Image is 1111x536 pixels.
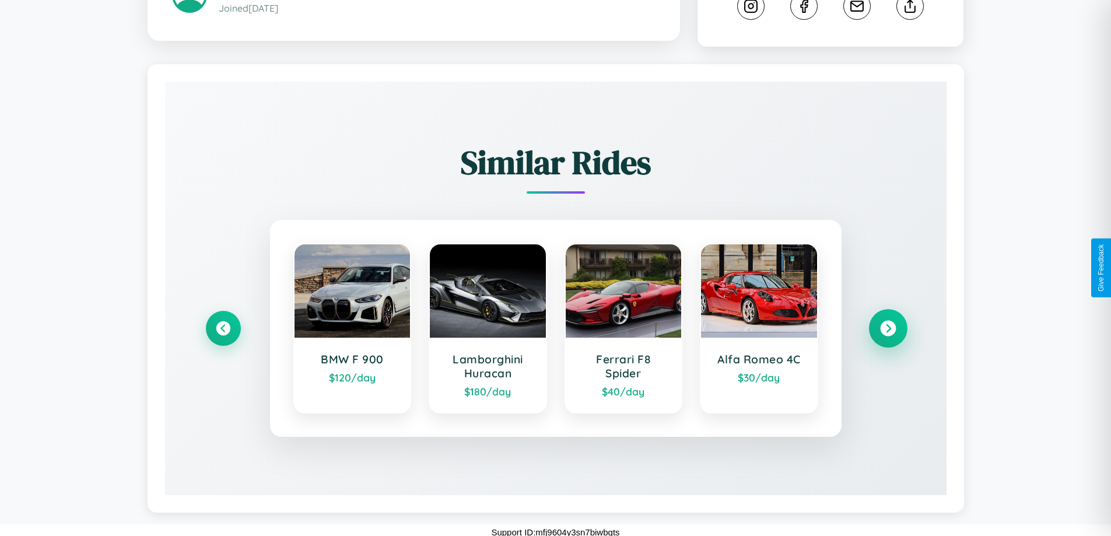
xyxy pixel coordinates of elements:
div: $ 30 /day [713,371,805,384]
h3: Ferrari F8 Spider [577,352,670,380]
a: Alfa Romeo 4C$30/day [700,243,818,414]
div: $ 40 /day [577,385,670,398]
h2: Similar Rides [206,140,906,185]
div: Give Feedback [1097,244,1105,292]
a: Lamborghini Huracan$180/day [429,243,547,414]
div: $ 180 /day [441,385,534,398]
a: Ferrari F8 Spider$40/day [565,243,683,414]
h3: BMW F 900 [306,352,399,366]
h3: Alfa Romeo 4C [713,352,805,366]
div: $ 120 /day [306,371,399,384]
a: BMW F 900$120/day [293,243,412,414]
h3: Lamborghini Huracan [441,352,534,380]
